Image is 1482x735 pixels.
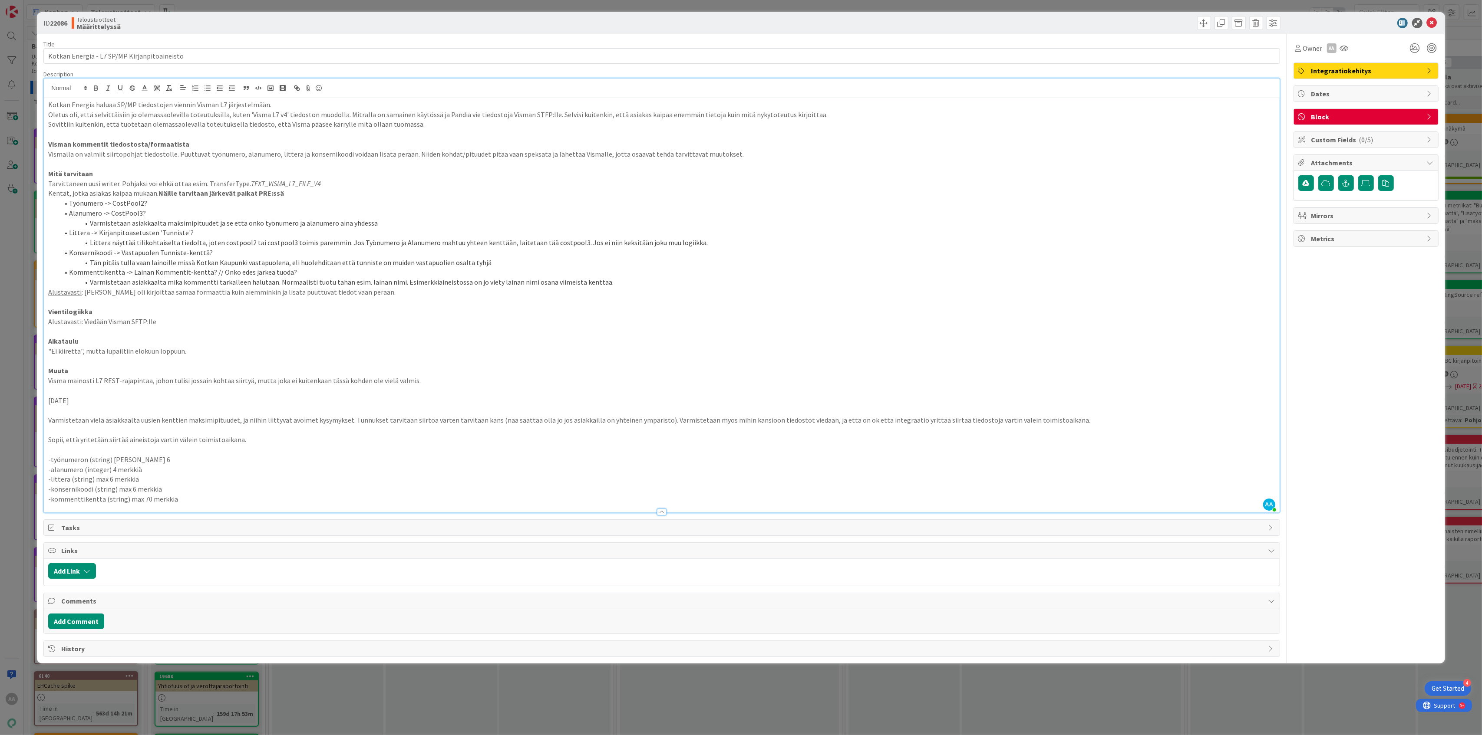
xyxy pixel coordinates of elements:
[18,1,40,12] span: Support
[59,218,1275,228] li: Varmistetaan asiakkaalta maksimipituudet ja se että onko työnumero ja alanumero aina yhdessä
[48,110,1275,120] p: Oletus oli, että selvittäisiin jo olemassaolevilla toteutuksilla, kuten 'Visma L7 v4' tiedoston m...
[1327,43,1337,53] div: AA
[1263,499,1275,511] span: AA
[158,189,284,197] strong: Näille tarvitaan järkevät paikat PRE:ssä
[48,140,189,148] strong: Visman kommentit tiedostosta/formaatista
[48,346,1275,356] p: "Ei kiirettä", mutta lupailtiin elokuun loppuun.
[48,484,1275,494] p: -konsernikoodi (string) max 6 merkkiä
[48,465,1275,475] p: -alanumero (integer) 4 merkkiä
[48,435,1275,445] p: Sopii, että yritetään siirtää aineistoja vartin välein toimistoaikana.
[48,169,93,178] strong: Mitä tarvitaan
[1311,135,1423,145] span: Custom Fields
[48,474,1275,484] p: -littera (string) max 6 merkkiä
[48,563,96,579] button: Add Link
[1359,135,1373,144] span: ( 0/5 )
[59,258,1275,268] li: Tän pitäis tulla vaan lainoille missä Kotkan Kaupunki vastapuolena, eli huolehditaan että tunnist...
[59,277,1275,287] li: Varmistetaan asiakkaalta mikä kommentti tarkalleen halutaan. Normaalisti tuotu tähän esim. lainan...
[44,3,48,10] div: 9+
[48,376,1275,386] p: Visma mainosti L7 REST-rajapintaa, johon tulisi jossain kohtaa siirtyä, mutta joka ei kuitenkaan ...
[59,248,1275,258] li: Konsernikoodi -> Vastapuolen Tunniste-kenttä?
[48,614,104,629] button: Add Comment
[48,179,1275,189] p: Tarvittaneen uusi writer. Pohjaksi voi ehkä ottaa esim. TransferType.
[48,307,92,316] strong: Vientilogiikka
[1425,681,1471,696] div: Open Get Started checklist, remaining modules: 4
[59,198,1275,208] li: Työnumero -> CostPool2?
[43,48,1280,64] input: type card name here...
[59,228,1275,238] li: Littera -> Kirjanpitoasetusten 'Tunniste'?
[48,119,1275,129] p: Sovittiin kuitenkin, että tuotetaan olemassaolevalla toteutuksella tiedosto, että Visma pääsee kä...
[77,16,121,23] span: Taloustuotteet
[61,643,1264,654] span: History
[77,23,121,30] b: Määrittelyssä
[61,596,1264,606] span: Comments
[1311,157,1423,168] span: Attachments
[43,18,67,28] span: ID
[59,238,1275,248] li: Littera näyttää tilikohtaiselta tiedolta, joten costpool2 tai costpool3 toimis paremmin. Jos Työn...
[50,19,67,27] b: 22086
[1463,679,1471,687] div: 4
[48,287,1275,297] p: : [PERSON_NAME] oli kirjoittaa samaa formaattia kuin aiemminkin ja lisätä puuttuvat tiedot vaan p...
[48,288,82,296] u: Alustavasti
[1311,89,1423,99] span: Dates
[61,545,1264,556] span: Links
[1311,112,1423,122] span: Block
[48,494,1275,504] p: -kommenttikenttä (string) max 70 merkkiä
[48,188,1275,198] p: Kentät, jotka asiakas kaipaa mukaan.
[48,100,1275,110] p: Kotkan Energia haluaa SP/MP tiedostojen viennin Visman L7 järjestelmään.
[48,455,1275,465] p: -työnumeron (string) [PERSON_NAME] 6
[59,208,1275,218] li: Alanumero -> CostPool3?
[1311,210,1423,221] span: Mirrors
[43,70,73,78] span: Description
[1311,66,1423,76] span: Integraatiokehitys
[251,179,321,188] em: TEXT_VISMA_L7_FILE_V4
[48,415,1275,425] p: Varmistetaan vielä asiakkaalta uusien kenttien maksimipituudet, ja niihin liittyvät avoimet kysym...
[48,366,68,375] strong: Muuta
[43,40,55,48] label: Title
[59,267,1275,277] li: Kommenttikenttä -> Lainan Kommentit-kenttä? // Onko edes järkeä tuoda?
[48,149,1275,159] p: Vismalla on valmiit siirtopohjat tiedostolle. Puuttuvat työnumero, alanumero, littera ja konserni...
[1303,43,1323,53] span: Owner
[61,522,1264,533] span: Tasks
[48,396,1275,406] p: [DATE]
[48,337,79,345] strong: Aikataulu
[1311,233,1423,244] span: Metrics
[48,317,1275,327] p: Alustavasti: Viedään Visman SFTP:lle
[1432,684,1464,693] div: Get Started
